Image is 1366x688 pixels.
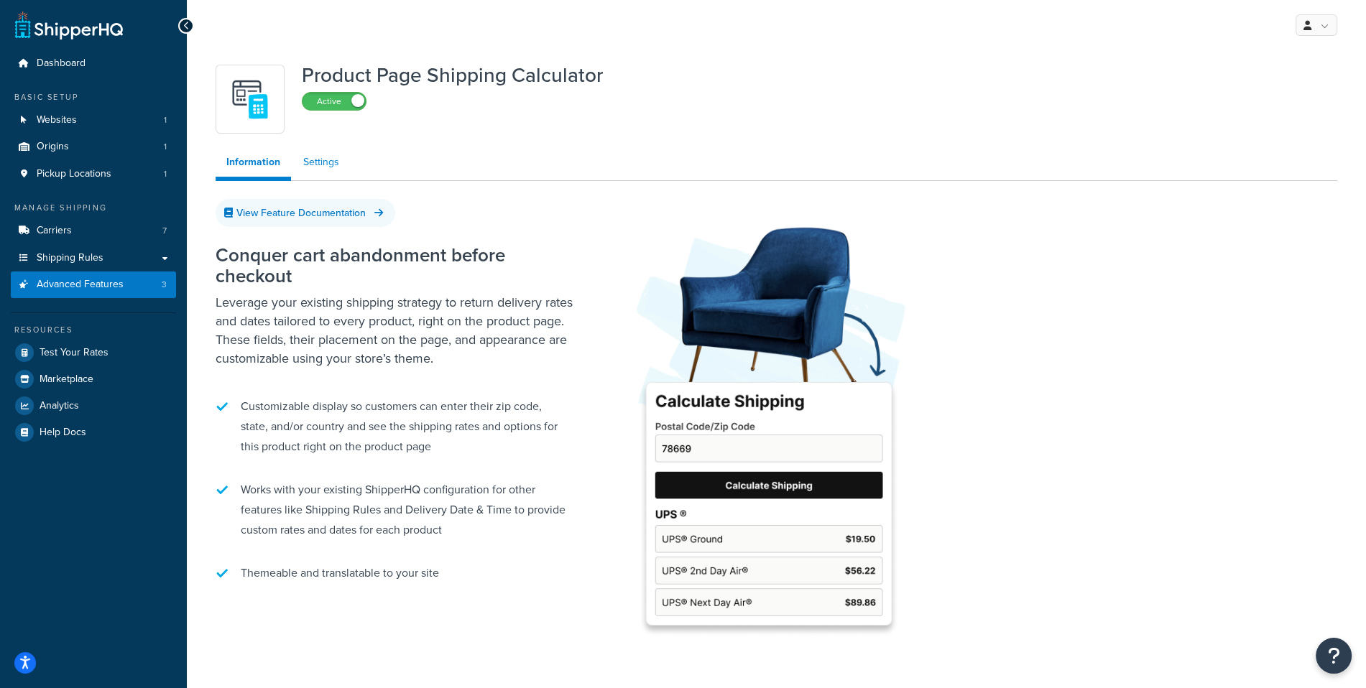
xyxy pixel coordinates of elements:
[164,114,167,126] span: 1
[11,218,176,244] a: Carriers7
[11,340,176,366] a: Test Your Rates
[40,347,109,359] span: Test Your Rates
[11,202,176,214] div: Manage Shipping
[11,107,176,134] li: Websites
[11,366,176,392] a: Marketplace
[303,93,366,110] label: Active
[162,225,167,237] span: 7
[11,393,176,419] a: Analytics
[37,141,69,153] span: Origins
[11,271,176,298] li: Advanced Features
[11,324,176,336] div: Resources
[618,202,920,646] img: Product Page Shipping Calculator
[1316,638,1352,674] button: Open Resource Center
[11,271,176,298] a: Advanced Features3
[216,148,291,181] a: Information
[225,74,275,124] img: +D8d0cXZM7VpdAAAAAElFTkSuQmCC
[40,373,93,386] span: Marketplace
[216,199,395,227] a: View Feature Documentation
[302,65,603,86] h1: Product Page Shipping Calculator
[37,168,111,180] span: Pickup Locations
[11,419,176,445] a: Help Docs
[37,252,103,264] span: Shipping Rules
[40,427,86,439] span: Help Docs
[164,141,167,153] span: 1
[216,473,575,547] li: Works with your existing ShipperHQ configuration for other features like Shipping Rules and Deliv...
[37,114,77,126] span: Websites
[11,161,176,187] li: Pickup Locations
[11,218,176,244] li: Carriers
[11,161,176,187] a: Pickup Locations1
[11,134,176,160] li: Origins
[11,245,176,271] a: Shipping Rules
[292,148,350,177] a: Settings
[40,400,79,412] span: Analytics
[162,279,167,291] span: 3
[216,556,575,590] li: Themeable and translatable to your site
[216,293,575,368] p: Leverage your existing shipping strategy to return delivery rates and dates tailored to every pro...
[11,107,176,134] a: Websites1
[216,245,575,286] h2: Conquer cart abandonment before checkout
[11,134,176,160] a: Origins1
[11,50,176,77] a: Dashboard
[11,91,176,103] div: Basic Setup
[37,279,124,291] span: Advanced Features
[216,389,575,464] li: Customizable display so customers can enter their zip code, state, and/or country and see the shi...
[37,57,86,70] span: Dashboard
[164,168,167,180] span: 1
[37,225,72,237] span: Carriers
